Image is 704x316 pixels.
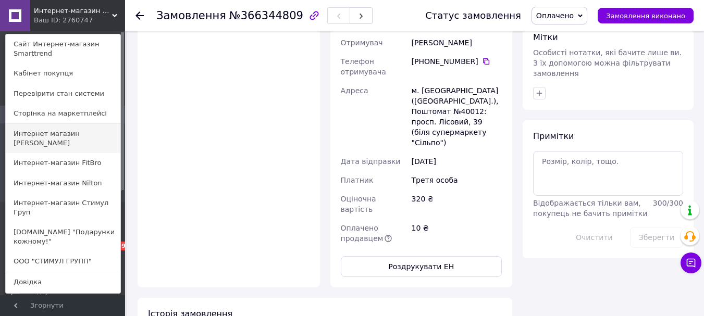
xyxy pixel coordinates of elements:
a: Перевірити стан системи [6,84,120,104]
button: Роздрукувати ЕН [341,256,502,277]
span: Замовлення [156,9,226,22]
a: Вийти [6,292,120,312]
div: Статус замовлення [425,10,521,21]
div: [PERSON_NAME] [410,33,504,52]
a: Сайт Интернет-магазин Smarttrend [6,34,120,64]
span: Телефон отримувача [341,57,386,76]
button: Замовлення виконано [598,8,694,23]
a: Кабінет покупця [6,64,120,83]
button: Чат з покупцем [681,252,701,273]
a: Сторінка на маркетплейсі [6,104,120,123]
span: Дата відправки [341,157,401,166]
span: Мітки [533,32,558,42]
a: Довідка [6,272,120,292]
span: 300 / 300 [653,199,683,207]
div: Повернутися назад [135,10,144,21]
span: Примітки [533,131,574,141]
div: м. [GEOGRAPHIC_DATA] ([GEOGRAPHIC_DATA].), Поштомат №40012: просп. Лісовий, 39 (біля супермаркету... [410,81,504,152]
span: Платник [341,176,374,184]
div: Ваш ID: 2760747 [34,16,78,25]
div: [PHONE_NUMBER] [412,56,502,67]
span: №366344809 [229,9,303,22]
div: Третя особа [410,171,504,189]
span: Интернет-магазин Smarttrend [34,6,112,16]
a: [DOMAIN_NAME] "Подарунки кожному!" [6,222,120,251]
div: 10 ₴ [410,219,504,248]
span: Замовлення виконано [606,12,685,20]
span: Особисті нотатки, які бачите лише ви. З їх допомогою можна фільтрувати замовлення [533,48,682,78]
span: Оплачено продавцем [341,224,384,243]
span: Отримувач [341,39,383,47]
a: Интернет-магазин Nilton [6,173,120,193]
span: Відображається тільки вам, покупець не бачить примітки [533,199,647,218]
a: ООО "СТИМУЛ ГРУПП" [6,251,120,271]
a: Интернет магазин [PERSON_NAME] [6,124,120,153]
span: Оплачено [536,11,574,20]
span: Оціночна вартість [341,195,376,213]
a: Интернет-магазин FitBro [6,153,120,173]
span: 99+ [116,242,133,250]
div: 320 ₴ [410,189,504,219]
div: [DATE] [410,152,504,171]
a: Интернет-магазин Стимул Груп [6,193,120,222]
span: Адреса [341,86,368,95]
